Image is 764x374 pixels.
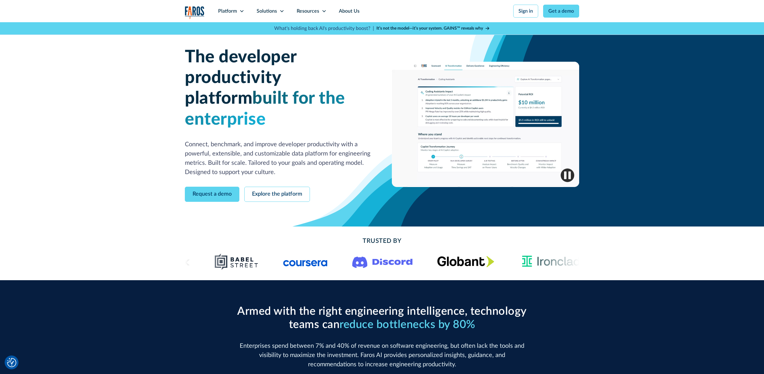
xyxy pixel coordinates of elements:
img: Logo of the online learning platform Coursera. [283,257,328,267]
a: Explore the platform [244,187,310,202]
a: Get a demo [543,5,579,18]
img: Babel Street logo png [214,253,258,270]
p: Enterprises spend between 7% and 40% of revenue on software engineering, but often lack the tools... [234,341,530,369]
a: Request a demo [185,187,239,202]
button: Cookie Settings [7,358,16,367]
img: Logo of the analytics and reporting company Faros. [185,6,205,19]
p: What's holding back AI's productivity boost? | [274,25,374,32]
img: Globant's logo [437,256,494,267]
span: built for the enterprise [185,90,345,128]
span: reduce bottlenecks by 80% [339,319,475,330]
div: Resources [297,7,319,15]
img: Ironclad Logo [519,253,583,270]
div: Platform [218,7,237,15]
p: Connect, benchmark, and improve developer productivity with a powerful, extensible, and customiza... [185,140,372,177]
img: Revisit consent button [7,358,16,367]
img: Pause video [561,168,574,182]
a: Sign in [513,5,538,18]
h2: Trusted By [234,236,530,246]
a: It’s not the model—it’s your system. GAINS™ reveals why [376,25,490,32]
h2: Armed with the right engineering intelligence, technology teams can [234,305,530,331]
img: Logo of the communication platform Discord. [352,255,413,268]
h1: The developer productivity platform [185,47,372,130]
div: Solutions [257,7,277,15]
strong: It’s not the model—it’s your system. GAINS™ reveals why [376,26,483,31]
a: home [185,6,205,19]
